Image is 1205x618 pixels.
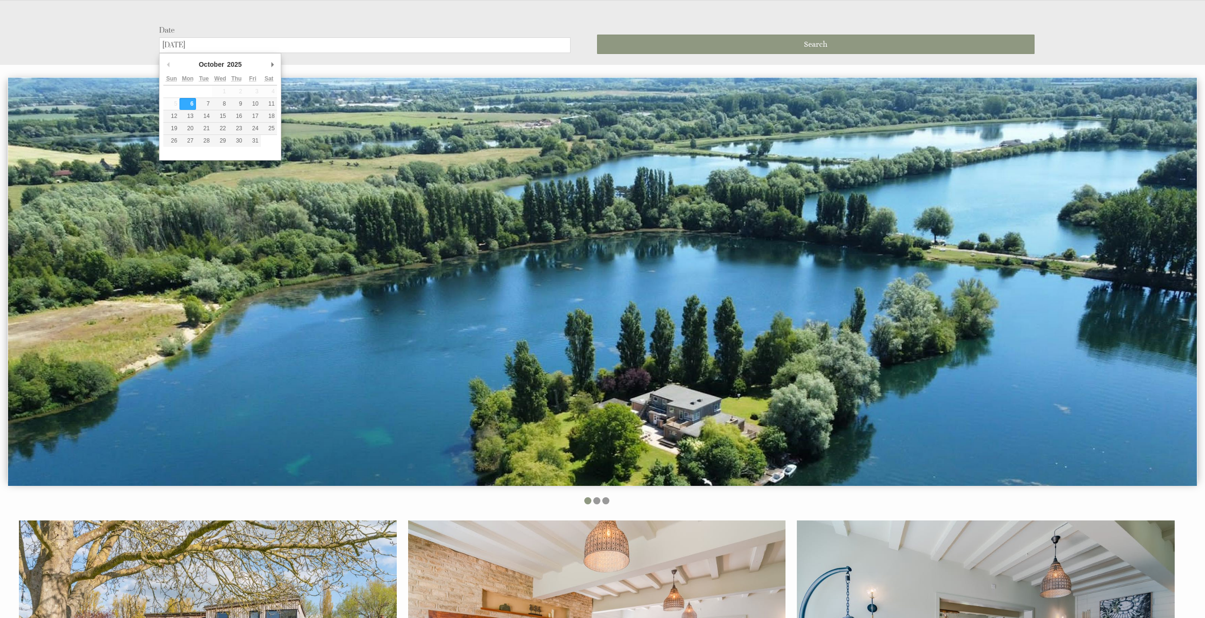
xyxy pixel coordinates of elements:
[199,75,209,82] abbr: Tuesday
[245,110,261,122] button: 17
[179,98,196,110] button: 6
[179,123,196,134] button: 20
[804,40,827,49] span: Search
[261,123,277,134] button: 25
[196,123,212,134] button: 21
[163,57,173,72] button: Previous Month
[228,123,244,134] button: 23
[212,98,228,110] button: 8
[265,75,274,82] abbr: Saturday
[261,110,277,122] button: 18
[179,135,196,147] button: 27
[163,135,179,147] button: 26
[163,110,179,122] button: 12
[179,110,196,122] button: 13
[196,135,212,147] button: 28
[245,135,261,147] button: 31
[228,98,244,110] button: 9
[231,75,241,82] abbr: Thursday
[214,75,226,82] abbr: Wednesday
[245,98,261,110] button: 10
[197,57,226,72] div: October
[225,57,243,72] div: 2025
[196,98,212,110] button: 7
[159,26,571,35] label: Date
[212,123,228,134] button: 22
[212,135,228,147] button: 29
[166,75,177,82] abbr: Sunday
[597,35,1035,54] button: Search
[228,110,244,122] button: 16
[159,37,571,53] input: Arrival Date
[212,110,228,122] button: 15
[228,135,244,147] button: 30
[163,123,179,134] button: 19
[249,75,256,82] abbr: Friday
[182,75,194,82] abbr: Monday
[261,98,277,110] button: 11
[245,123,261,134] button: 24
[196,110,212,122] button: 14
[268,57,277,72] button: Next Month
